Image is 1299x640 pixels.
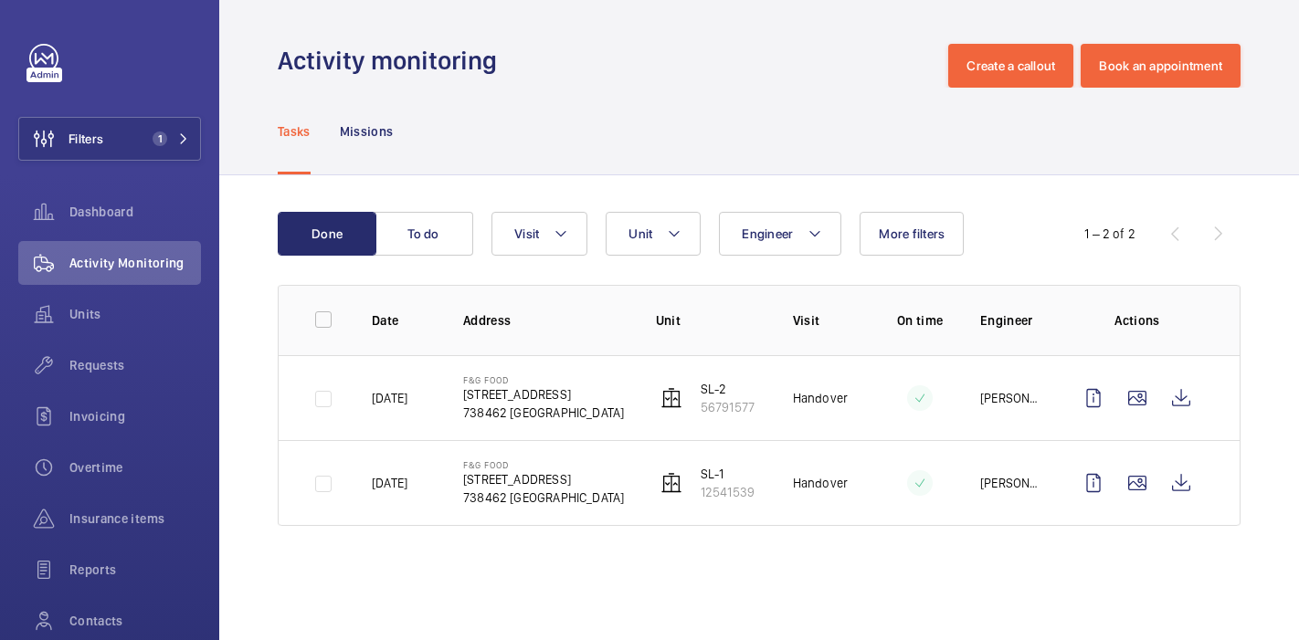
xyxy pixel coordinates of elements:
p: On time [889,311,951,330]
p: SL-2 [701,380,755,398]
p: [PERSON_NAME] [980,474,1042,492]
span: Activity Monitoring [69,254,201,272]
p: 12541539 [701,483,755,501]
p: [DATE] [372,474,407,492]
p: 738462 [GEOGRAPHIC_DATA] [463,404,624,422]
div: 1 – 2 of 2 [1084,225,1135,243]
img: elevator.svg [660,387,682,409]
span: Visit [514,226,539,241]
span: Contacts [69,612,201,630]
p: Date [372,311,434,330]
button: Visit [491,212,587,256]
span: Dashboard [69,203,201,221]
button: Create a callout [948,44,1073,88]
p: [DATE] [372,389,407,407]
span: Unit [628,226,652,241]
span: 1 [153,131,167,146]
button: Filters1 [18,117,201,161]
span: Filters [69,130,103,148]
p: Visit [793,311,860,330]
p: Address [463,311,627,330]
span: Requests [69,356,201,374]
p: 56791577 [701,398,755,416]
span: Insurance items [69,509,201,528]
p: SL-1 [701,465,755,483]
button: Done [278,212,376,256]
span: Overtime [69,458,201,477]
p: Tasks [278,122,311,141]
p: F&G Food [463,459,624,470]
p: F&G Food [463,374,624,385]
button: To do [375,212,473,256]
p: Handover [793,474,848,492]
span: Units [69,305,201,323]
p: [PERSON_NAME] [980,389,1042,407]
button: Engineer [719,212,841,256]
p: Engineer [980,311,1042,330]
span: Invoicing [69,407,201,425]
button: More filters [860,212,964,256]
button: Book an appointment [1081,44,1241,88]
img: elevator.svg [660,472,682,494]
p: [STREET_ADDRESS] [463,470,624,488]
p: Unit [656,311,764,330]
p: 738462 [GEOGRAPHIC_DATA] [463,488,624,507]
span: Engineer [742,226,793,241]
span: Reports [69,561,201,579]
button: Unit [606,212,701,256]
p: [STREET_ADDRESS] [463,385,624,404]
span: More filters [879,226,945,241]
p: Handover [793,389,848,407]
p: Missions [340,122,394,141]
h1: Activity monitoring [278,44,508,78]
p: Actions [1072,311,1203,330]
